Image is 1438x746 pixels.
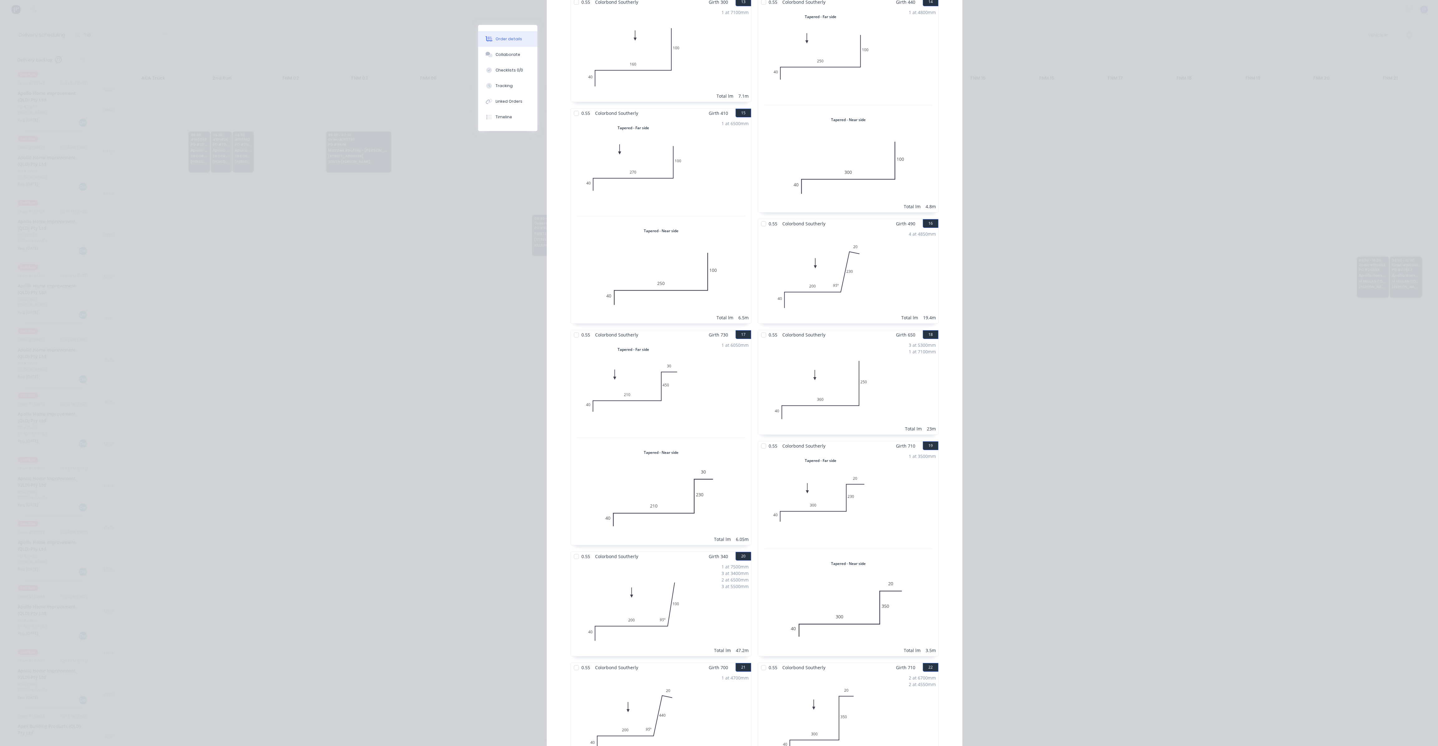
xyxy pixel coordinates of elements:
div: 3 at 5500mm [721,583,749,590]
span: Colorbond Southerly [593,663,641,672]
div: Total lm [904,203,921,210]
div: Total lm [717,93,733,99]
div: 2 at 6500mm [721,577,749,583]
span: 0.55 [766,663,780,672]
span: 0.55 [766,219,780,228]
button: Checklists 0/0 [478,62,537,78]
div: Timeline [496,114,512,120]
div: Tapered - Far side04030023020Tapered - Near side040300350201 at 3500mmTotal lm3.5m [758,450,938,656]
div: Total lm [904,647,921,654]
div: 3.5m [926,647,936,654]
button: 17 [736,330,751,339]
div: 6.5m [738,314,749,321]
div: 1 at 6050mm [721,342,749,348]
span: 0.55 [579,552,593,561]
span: Colorbond Southerly [780,330,828,339]
span: Girth 340 [709,552,728,561]
div: Total lm [905,425,922,432]
span: Colorbond Southerly [593,552,641,561]
span: Girth 710 [896,441,915,450]
div: 0403602503 at 5300mm1 at 7100mmTotal lm23m [758,339,938,434]
div: Tapered - Far side040250100Tapered - Near side0403001001 at 4800mmTotal lm4.8m [758,7,938,212]
div: 1 at 7100mm [909,348,936,355]
button: Collaborate [478,47,537,62]
span: Girth 730 [709,330,728,339]
div: Total lm [714,536,731,542]
div: Linked Orders [496,99,522,104]
div: 1 at 3500mm [909,453,936,459]
span: Colorbond Southerly [593,330,641,339]
span: Girth 490 [896,219,915,228]
div: 04020010095º1 at 7500mm3 at 3400mm2 at 6500mm3 at 5500mmTotal lm47.2m [571,561,751,656]
div: 1 at 4800mm [909,9,936,16]
span: 0.55 [579,330,593,339]
span: Colorbond Southerly [780,663,828,672]
button: Linked Orders [478,94,537,109]
div: 1 at 6500mm [721,120,749,127]
div: 4 at 4850mm [909,231,936,237]
span: Colorbond Southerly [780,219,828,228]
div: Total lm [714,647,731,654]
div: 0402002302095º4 at 4850mmTotal lm19.4m [758,228,938,323]
button: 19 [923,441,938,450]
div: 1 at 7500mm [721,563,749,570]
span: 0.55 [579,663,593,672]
button: Order details [478,31,537,47]
div: Tapered - Far side04021045030Tapered - Near side040210230301 at 6050mmTotal lm6.05m [571,339,751,545]
span: Colorbond Southerly [780,441,828,450]
span: Girth 410 [709,109,728,118]
button: 15 [736,109,751,117]
div: 19.4m [923,314,936,321]
span: Colorbond Southerly [593,109,641,118]
span: Girth 710 [896,663,915,672]
div: Tapered - Far side040270100Tapered - Near side0402501001 at 6500mmTotal lm6.5m [571,118,751,323]
button: 21 [736,663,751,672]
span: Girth 700 [709,663,728,672]
span: 0.55 [766,441,780,450]
div: Collaborate [496,52,520,57]
div: 0401601001 at 7100mmTotal lm7.1m [571,7,751,102]
div: 6.05m [736,536,749,542]
div: Checklists 0/0 [496,67,523,73]
span: 0.55 [766,330,780,339]
div: 1 at 7100mm [721,9,749,16]
div: 1 at 4700mm [721,675,749,681]
span: Girth 650 [896,330,915,339]
button: Timeline [478,109,537,125]
button: 20 [736,552,751,561]
div: Tracking [496,83,513,89]
button: 18 [923,330,938,339]
span: 0.55 [579,109,593,118]
div: 4.8m [926,203,936,210]
button: 16 [923,219,938,228]
div: 2 at 6700mm [909,675,936,681]
div: 3 at 5300mm [909,342,936,348]
div: Total lm [717,314,733,321]
button: Tracking [478,78,537,94]
div: 23m [927,425,936,432]
button: 22 [923,663,938,672]
div: 2 at 4550mm [909,681,936,688]
div: 47.2m [736,647,749,654]
div: Order details [496,36,522,42]
div: 3 at 3400mm [721,570,749,577]
div: 7.1m [738,93,749,99]
div: Total lm [901,314,918,321]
